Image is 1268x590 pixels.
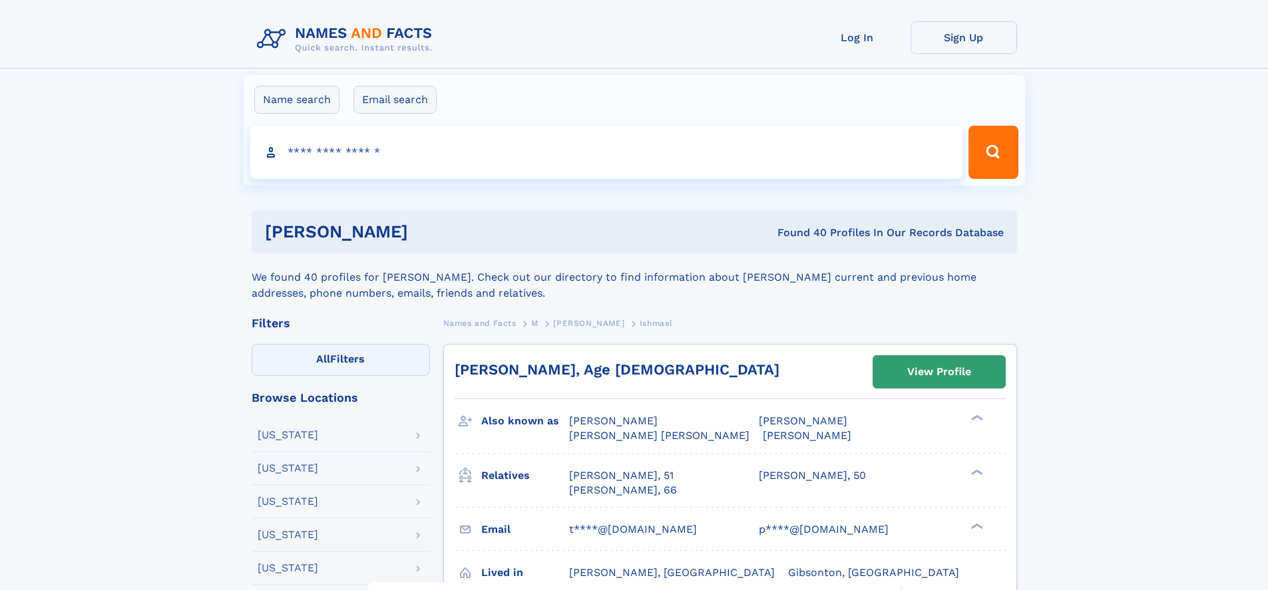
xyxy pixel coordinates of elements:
a: View Profile [873,356,1005,388]
label: Email search [353,86,437,114]
span: Gibsonton, [GEOGRAPHIC_DATA] [788,566,959,579]
h3: Email [481,518,569,541]
a: M [531,315,538,331]
span: Ishmael [640,319,673,328]
h3: Also known as [481,410,569,432]
div: [US_STATE] [258,529,318,540]
button: Search Button [968,126,1018,179]
span: [PERSON_NAME] [763,429,851,442]
span: All [316,353,330,365]
div: Browse Locations [252,392,430,404]
div: [US_STATE] [258,496,318,507]
span: [PERSON_NAME] [PERSON_NAME] [569,429,749,442]
div: View Profile [907,357,971,387]
img: Logo Names and Facts [252,21,443,57]
div: [US_STATE] [258,430,318,440]
div: Filters [252,317,430,329]
span: M [531,319,538,328]
label: Name search [254,86,339,114]
a: Log In [804,21,911,54]
span: [PERSON_NAME] [759,414,847,427]
h3: Lived in [481,561,569,584]
a: [PERSON_NAME] [553,315,624,331]
div: [US_STATE] [258,563,318,573]
a: [PERSON_NAME], 66 [569,483,677,498]
a: [PERSON_NAME], Age [DEMOGRAPHIC_DATA] [455,361,779,378]
div: ❯ [968,468,984,476]
label: Filters [252,344,430,376]
span: [PERSON_NAME] [553,319,624,328]
div: Found 40 Profiles In Our Records Database [592,225,1004,240]
div: ❯ [968,521,984,530]
a: [PERSON_NAME], 51 [569,468,674,483]
div: ❯ [968,414,984,422]
input: search input [250,126,963,179]
span: [PERSON_NAME], [GEOGRAPHIC_DATA] [569,566,775,579]
a: Names and Facts [443,315,517,331]
h3: Relatives [481,464,569,487]
h1: [PERSON_NAME] [265,223,593,240]
a: [PERSON_NAME], 50 [759,468,866,483]
div: [US_STATE] [258,463,318,474]
div: We found 40 profiles for [PERSON_NAME]. Check out our directory to find information about [PERSON... [252,253,1017,301]
span: [PERSON_NAME] [569,414,658,427]
a: Sign Up [911,21,1017,54]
